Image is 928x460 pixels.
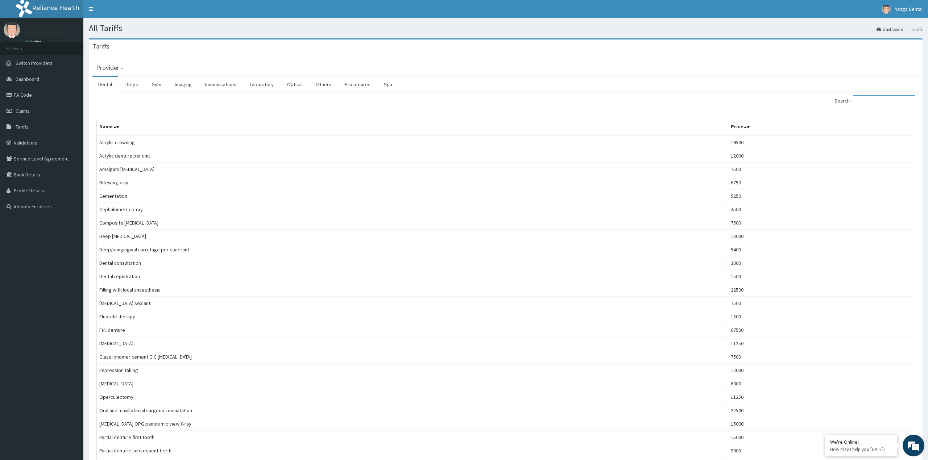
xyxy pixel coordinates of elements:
td: 12000 [728,364,915,377]
td: 3000 [728,256,915,270]
td: 7500 [728,216,915,230]
a: Online [25,39,43,45]
td: Deep/sungingival curretage per quadrant [96,243,728,256]
input: Search: [853,95,915,106]
td: Dental registration [96,270,728,283]
td: 11250 [728,390,915,404]
h3: Provider - [96,64,123,71]
td: 5250 [728,189,915,203]
td: Acrylic denture per unit [96,149,728,163]
td: [MEDICAL_DATA] OPG panoramic view X-ray [96,417,728,431]
td: 5400 [728,243,915,256]
td: 22500 [728,283,915,297]
td: [MEDICAL_DATA] [96,377,728,390]
p: Yanga Dental [25,29,63,36]
h1: All Tariffs [89,24,923,33]
span: Yanga Dental [895,6,923,12]
td: Composite [MEDICAL_DATA] [96,216,728,230]
td: 11250 [728,337,915,350]
p: How may I help you today? [830,446,892,452]
td: Operculectomy [96,390,728,404]
td: Acrylic crowning [96,135,728,149]
td: Dental consultation [96,256,728,270]
td: 22500 [728,404,915,417]
td: 1500 [728,270,915,283]
a: Immunizations [199,77,242,92]
td: 6000 [728,377,915,390]
td: 6750 [728,176,915,189]
a: Optical [281,77,308,92]
th: Price [728,119,915,136]
td: Oral and maxillofacial surgeon consultation [96,404,728,417]
td: Bitewing xray [96,176,728,189]
label: Search: [834,95,915,106]
td: Partial denture first tooth [96,431,728,444]
td: Fluoride therapy [96,310,728,323]
a: Others [310,77,337,92]
td: Partial denture subsequent teeth [96,444,728,457]
span: Tariffs [16,124,29,130]
a: Dashboard [877,26,903,32]
h3: Tariffs [92,43,109,50]
a: Spa [378,77,398,92]
td: 7500 [728,350,915,364]
a: Procedures [339,77,376,92]
td: 15000 [728,431,915,444]
td: 67500 [728,323,915,337]
td: 7500 [728,163,915,176]
img: User Image [882,5,891,14]
td: 9000 [728,444,915,457]
td: Cementation [96,189,728,203]
th: Name [96,119,728,136]
td: Deep [MEDICAL_DATA] [96,230,728,243]
td: 7500 [728,297,915,310]
a: Drugs [120,77,144,92]
img: User Image [4,22,20,38]
td: Amalgam [MEDICAL_DATA] [96,163,728,176]
td: [MEDICAL_DATA] [96,337,728,350]
td: 12000 [728,149,915,163]
span: Dashboard [16,76,39,82]
td: 4500 [728,203,915,216]
td: 19500 [728,135,915,149]
td: Glass ionomer cement GIC [MEDICAL_DATA] [96,350,728,364]
span: Claims [16,108,30,114]
li: Tariffs [904,26,923,32]
td: [MEDICAL_DATA] sealant [96,297,728,310]
td: Filling with local anaesthesia [96,283,728,297]
td: Impression taking [96,364,728,377]
span: Switch Providers [16,60,53,66]
a: Dental [92,77,118,92]
td: 15000 [728,417,915,431]
td: Full denture [96,323,728,337]
a: Gym [146,77,167,92]
td: Cephalometric x-ray [96,203,728,216]
div: We're Online! [830,439,892,445]
td: 1500 [728,310,915,323]
a: Imaging [169,77,198,92]
a: Laboratory [244,77,279,92]
td: 18000 [728,230,915,243]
